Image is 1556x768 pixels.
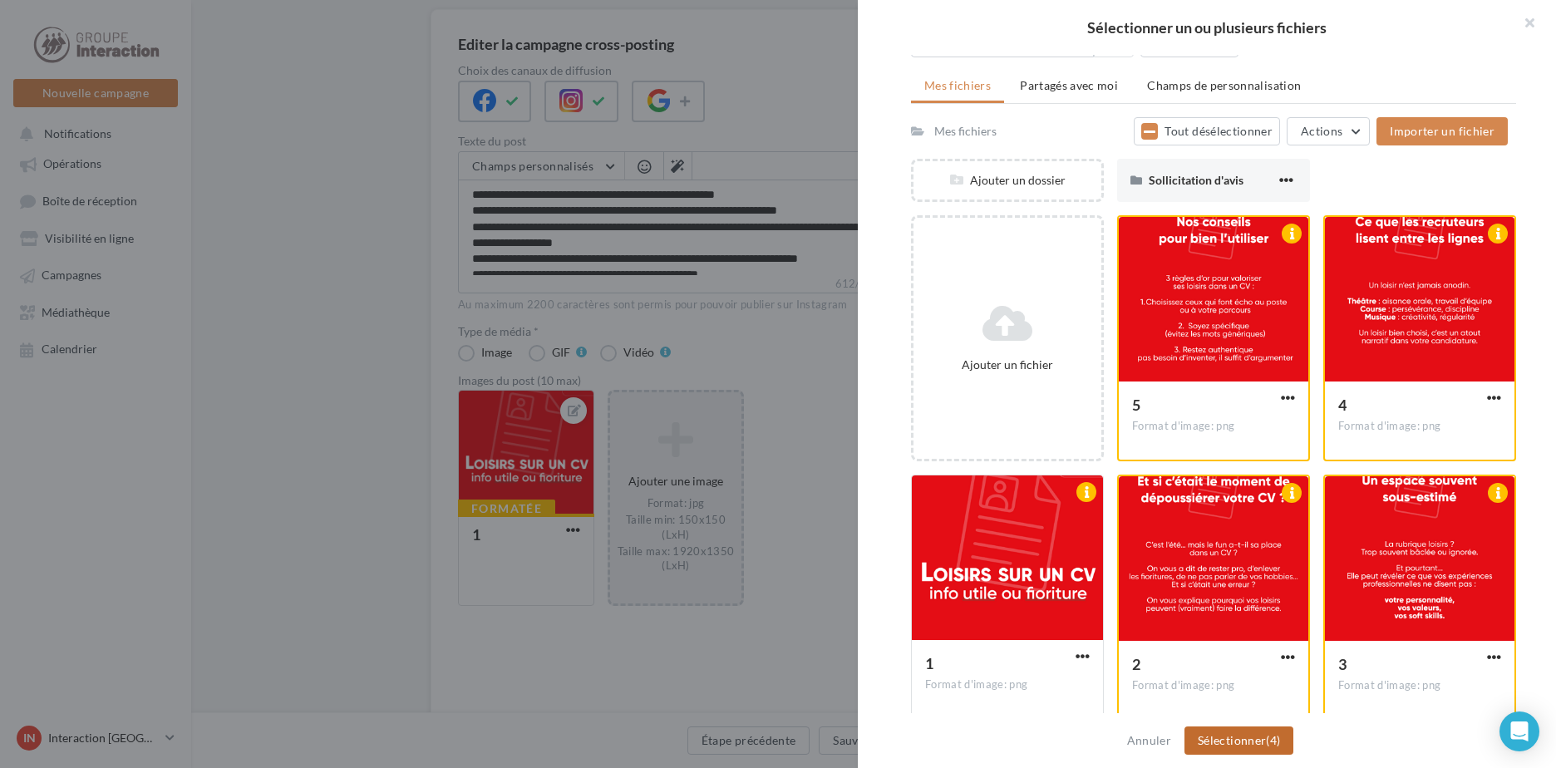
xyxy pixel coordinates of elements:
[1147,78,1301,92] span: Champs de personnalisation
[1132,419,1295,434] div: Format d'image: png
[884,20,1529,35] h2: Sélectionner un ou plusieurs fichiers
[1266,733,1280,747] span: (4)
[1184,726,1293,755] button: Sélectionner(4)
[1287,117,1370,145] button: Actions
[924,78,991,92] span: Mes fichiers
[1338,655,1347,673] span: 3
[934,123,997,140] div: Mes fichiers
[1120,731,1178,751] button: Annuler
[1132,655,1140,673] span: 2
[925,677,1090,692] div: Format d'image: png
[1132,678,1295,693] div: Format d'image: png
[1149,173,1243,187] span: Sollicitation d'avis
[1132,396,1140,414] span: 5
[925,654,933,672] span: 1
[913,172,1101,189] div: Ajouter un dossier
[1499,711,1539,751] div: Open Intercom Messenger
[1376,117,1508,145] button: Importer un fichier
[1390,124,1494,138] span: Importer un fichier
[1020,78,1118,92] span: Partagés avec moi
[1338,419,1501,434] div: Format d'image: png
[920,357,1095,373] div: Ajouter un fichier
[1338,396,1347,414] span: 4
[1338,678,1501,693] div: Format d'image: png
[1301,124,1342,138] span: Actions
[1134,117,1280,145] button: Tout désélectionner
